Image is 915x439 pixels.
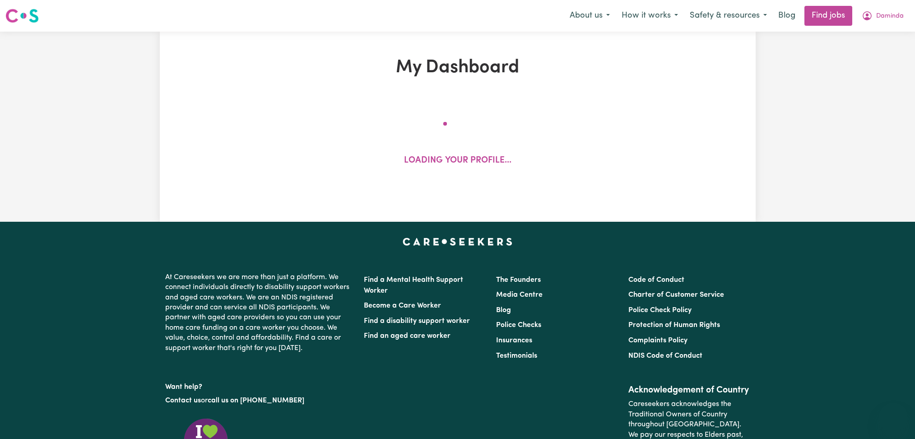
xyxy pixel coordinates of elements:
[496,276,541,284] a: The Founders
[628,337,687,344] a: Complaints Policy
[773,6,801,26] a: Blog
[856,6,910,25] button: My Account
[628,385,750,396] h2: Acknowledgement of Country
[496,307,511,314] a: Blog
[564,6,616,25] button: About us
[5,8,39,24] img: Careseekers logo
[364,276,463,294] a: Find a Mental Health Support Worker
[496,291,543,299] a: Media Centre
[165,269,353,357] p: At Careseekers we are more than just a platform. We connect individuals directly to disability su...
[804,6,852,26] a: Find jobs
[628,352,702,360] a: NDIS Code of Conduct
[208,397,304,404] a: call us on [PHONE_NUMBER]
[364,302,441,309] a: Become a Care Worker
[628,276,684,284] a: Code of Conduct
[496,337,532,344] a: Insurances
[165,397,201,404] a: Contact us
[628,291,724,299] a: Charter of Customer Service
[403,238,512,245] a: Careseekers home page
[364,332,451,340] a: Find an aged care worker
[496,352,537,360] a: Testimonials
[628,322,720,329] a: Protection of Human Rights
[496,322,541,329] a: Police Checks
[879,403,908,432] iframe: Button to launch messaging window
[165,378,353,392] p: Want help?
[628,307,692,314] a: Police Check Policy
[684,6,773,25] button: Safety & resources
[265,57,651,79] h1: My Dashboard
[616,6,684,25] button: How it works
[876,11,904,21] span: Daminda
[404,154,511,168] p: Loading your profile...
[5,5,39,26] a: Careseekers logo
[165,392,353,409] p: or
[364,318,470,325] a: Find a disability support worker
